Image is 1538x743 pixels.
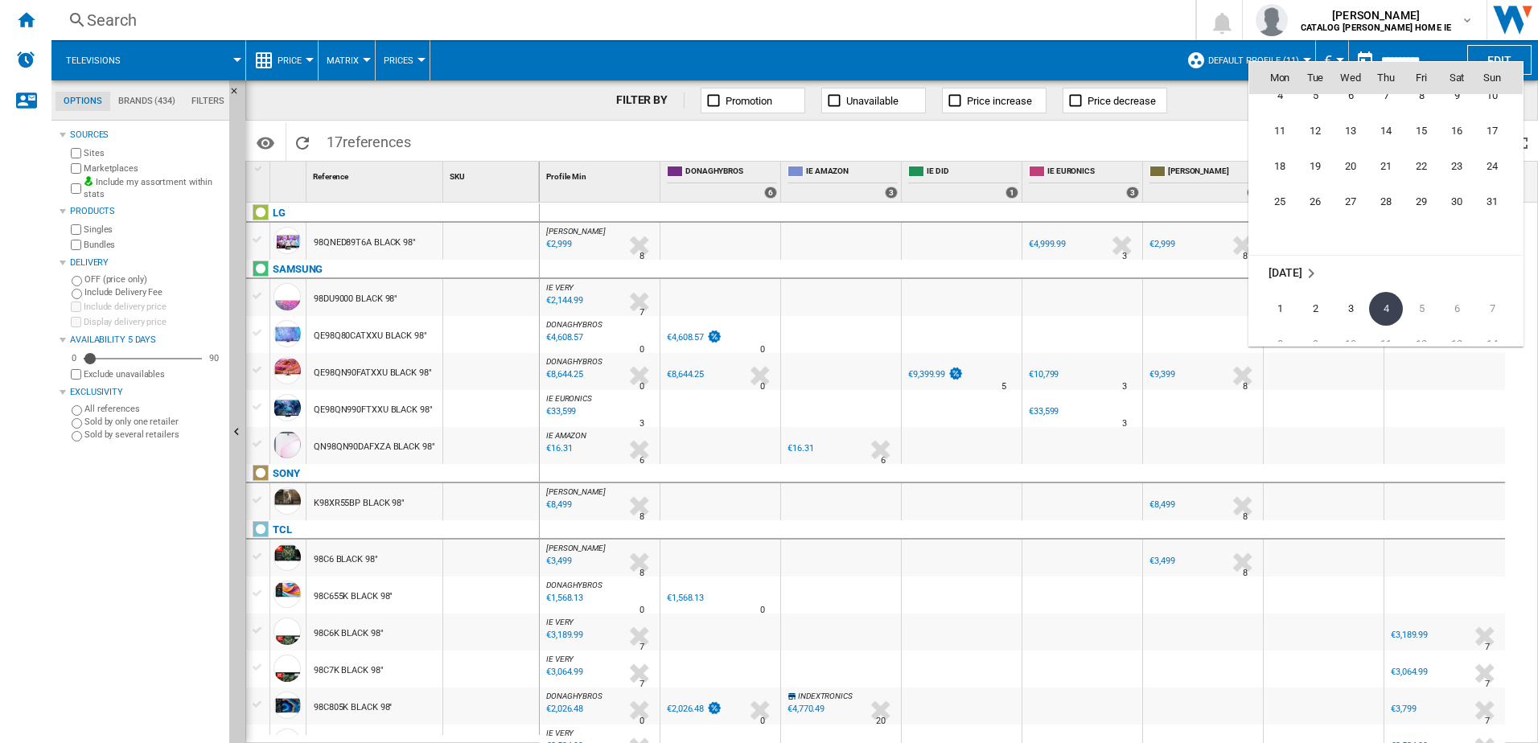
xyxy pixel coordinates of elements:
[1368,149,1404,184] td: Thursday August 21 2025
[1249,255,1523,291] td: September 2025
[1249,78,1523,113] tr: Week 2
[1404,184,1439,220] td: Friday August 29 2025
[1249,113,1297,149] td: Monday August 11 2025
[1249,220,1523,256] tr: Week undefined
[1404,62,1439,94] th: Fri
[1439,291,1474,326] td: Saturday September 6 2025
[1476,80,1508,112] span: 10
[1297,78,1333,113] td: Tuesday August 5 2025
[1249,184,1523,220] tr: Week 5
[1334,115,1367,147] span: 13
[1264,186,1296,218] span: 25
[1297,326,1333,362] td: Tuesday September 9 2025
[1439,326,1474,362] td: Saturday September 13 2025
[1474,113,1523,149] td: Sunday August 17 2025
[1264,115,1296,147] span: 11
[1368,291,1404,326] td: Thursday September 4 2025
[1368,62,1404,94] th: Thu
[1249,62,1523,346] md-calendar: Calendar
[1299,186,1331,218] span: 26
[1299,80,1331,112] span: 5
[1474,291,1523,326] td: Sunday September 7 2025
[1333,149,1368,184] td: Wednesday August 20 2025
[1249,326,1523,362] tr: Week 2
[1370,80,1402,112] span: 7
[1299,115,1331,147] span: 12
[1441,115,1473,147] span: 16
[1334,293,1367,325] span: 3
[1249,291,1523,326] tr: Week 1
[1249,184,1297,220] td: Monday August 25 2025
[1249,291,1297,326] td: Monday September 1 2025
[1370,186,1402,218] span: 28
[1369,292,1403,326] span: 4
[1249,326,1297,362] td: Monday September 8 2025
[1476,115,1508,147] span: 17
[1249,78,1297,113] td: Monday August 4 2025
[1297,113,1333,149] td: Tuesday August 12 2025
[1441,186,1473,218] span: 30
[1299,150,1331,183] span: 19
[1441,80,1473,112] span: 9
[1474,184,1523,220] td: Sunday August 31 2025
[1333,291,1368,326] td: Wednesday September 3 2025
[1405,150,1437,183] span: 22
[1297,62,1333,94] th: Tue
[1404,78,1439,113] td: Friday August 8 2025
[1249,62,1297,94] th: Mon
[1404,149,1439,184] td: Friday August 22 2025
[1439,113,1474,149] td: Saturday August 16 2025
[1405,80,1437,112] span: 8
[1334,80,1367,112] span: 6
[1334,150,1367,183] span: 20
[1476,150,1508,183] span: 24
[1474,78,1523,113] td: Sunday August 10 2025
[1370,150,1402,183] span: 21
[1439,149,1474,184] td: Saturday August 23 2025
[1404,326,1439,362] td: Friday September 12 2025
[1474,149,1523,184] td: Sunday August 24 2025
[1370,115,1402,147] span: 14
[1333,113,1368,149] td: Wednesday August 13 2025
[1333,184,1368,220] td: Wednesday August 27 2025
[1404,113,1439,149] td: Friday August 15 2025
[1249,149,1297,184] td: Monday August 18 2025
[1249,113,1523,149] tr: Week 3
[1297,184,1333,220] td: Tuesday August 26 2025
[1299,293,1331,325] span: 2
[1269,266,1302,279] span: [DATE]
[1439,78,1474,113] td: Saturday August 9 2025
[1264,293,1296,325] span: 1
[1368,78,1404,113] td: Thursday August 7 2025
[1404,291,1439,326] td: Friday September 5 2025
[1249,255,1523,291] tr: Week undefined
[1441,150,1473,183] span: 23
[1368,184,1404,220] td: Thursday August 28 2025
[1334,186,1367,218] span: 27
[1368,113,1404,149] td: Thursday August 14 2025
[1439,62,1474,94] th: Sat
[1264,80,1296,112] span: 4
[1405,186,1437,218] span: 29
[1297,291,1333,326] td: Tuesday September 2 2025
[1333,326,1368,362] td: Wednesday September 10 2025
[1476,186,1508,218] span: 31
[1474,62,1523,94] th: Sun
[1264,150,1296,183] span: 18
[1474,326,1523,362] td: Sunday September 14 2025
[1333,62,1368,94] th: Wed
[1439,184,1474,220] td: Saturday August 30 2025
[1333,78,1368,113] td: Wednesday August 6 2025
[1368,326,1404,362] td: Thursday September 11 2025
[1297,149,1333,184] td: Tuesday August 19 2025
[1249,149,1523,184] tr: Week 4
[1405,115,1437,147] span: 15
